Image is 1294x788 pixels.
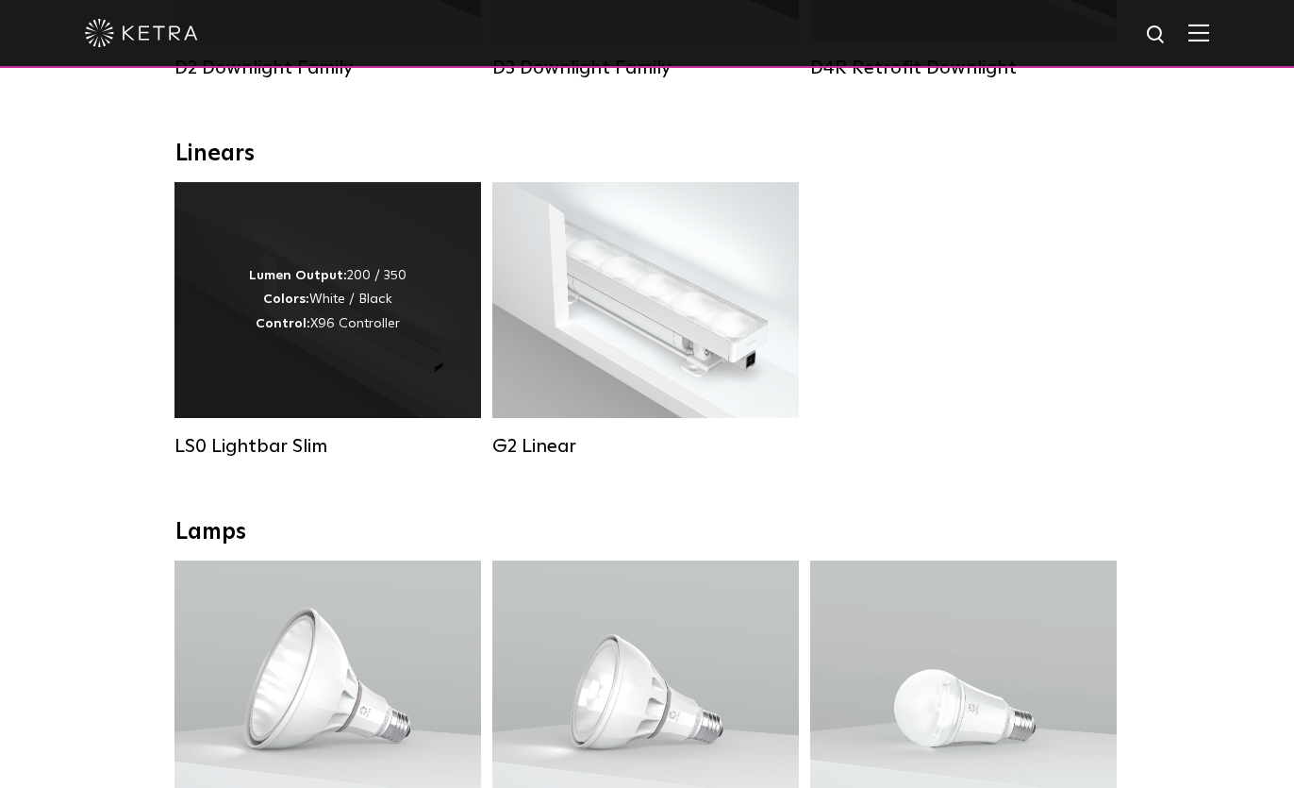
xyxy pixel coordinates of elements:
div: 200 / 350 White / Black X96 Controller [249,264,406,336]
div: D2 Downlight Family [174,57,481,79]
div: D3 Downlight Family [492,57,799,79]
img: ketra-logo-2019-white [85,19,198,47]
img: Hamburger%20Nav.svg [1188,24,1209,42]
div: D4R Retrofit Downlight [810,57,1117,79]
div: G2 Linear [492,435,799,458]
strong: Colors: [263,293,309,306]
img: search icon [1145,24,1169,47]
div: Linears [175,141,1119,168]
a: LS0 Lightbar Slim Lumen Output:200 / 350Colors:White / BlackControl:X96 Controller [174,182,481,456]
a: G2 Linear Lumen Output:400 / 700 / 1000Colors:WhiteBeam Angles:Flood / [GEOGRAPHIC_DATA] / Narrow... [492,182,799,456]
div: Lamps [175,519,1119,546]
strong: Control: [256,317,310,330]
strong: Lumen Output: [249,269,347,282]
div: LS0 Lightbar Slim [174,435,481,458]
